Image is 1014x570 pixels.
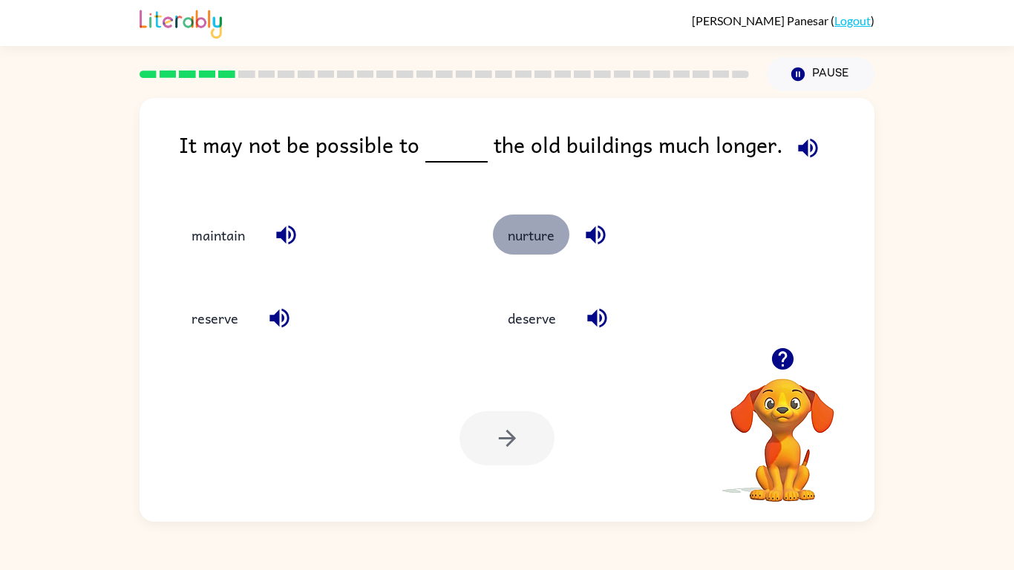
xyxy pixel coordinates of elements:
[493,298,571,338] button: deserve
[493,214,569,255] button: nurture
[692,13,831,27] span: [PERSON_NAME] Panesar
[692,13,874,27] div: ( )
[708,356,857,504] video: Your browser must support playing .mp4 files to use Literably. Please try using another browser.
[767,57,874,91] button: Pause
[140,6,222,39] img: Literably
[177,298,253,338] button: reserve
[179,128,874,185] div: It may not be possible to the old buildings much longer.
[177,214,260,255] button: maintain
[834,13,871,27] a: Logout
